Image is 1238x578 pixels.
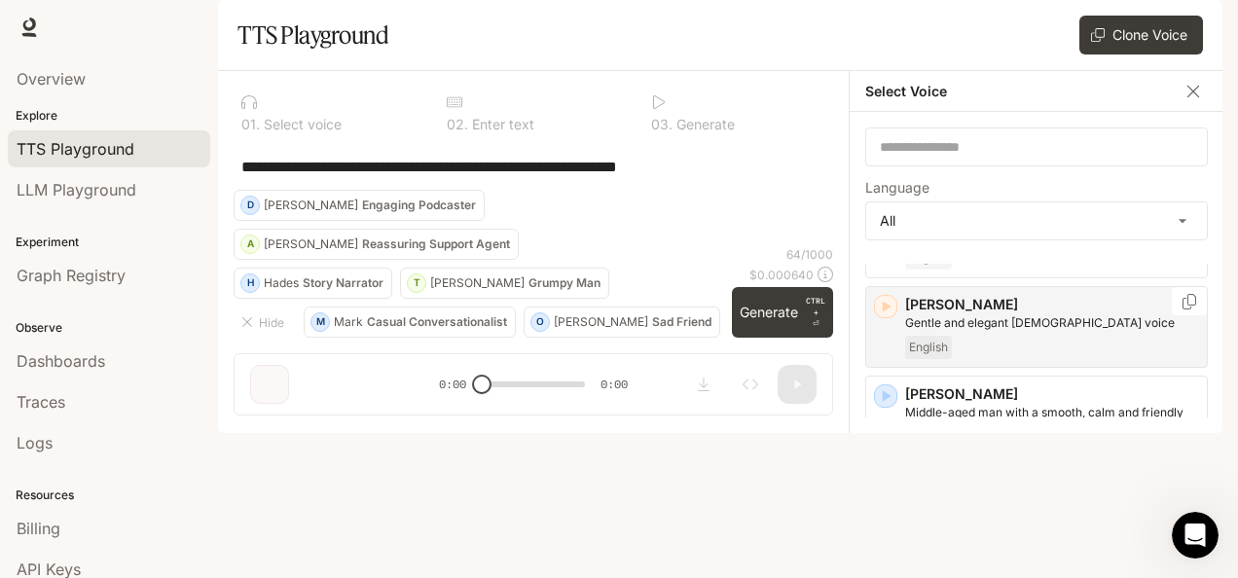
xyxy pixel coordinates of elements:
p: Select voice [260,118,342,131]
p: [PERSON_NAME] [430,277,525,289]
p: Enter text [468,118,534,131]
p: CTRL + [806,295,825,318]
p: 0 2 . [447,118,468,131]
button: Copy Voice ID [1180,294,1199,309]
button: D[PERSON_NAME]Engaging Podcaster [234,190,485,221]
p: ⏎ [806,295,825,330]
button: O[PERSON_NAME]Sad Friend [524,307,720,338]
p: Language [865,181,929,195]
button: Hide [234,307,296,338]
p: 64 / 1000 [786,246,833,263]
p: Grumpy Man [528,277,601,289]
iframe: Intercom live chat [1172,512,1219,559]
div: T [408,268,425,299]
button: A[PERSON_NAME]Reassuring Support Agent [234,229,519,260]
p: Engaging Podcaster [362,199,476,211]
p: Story Narrator [303,277,383,289]
p: [PERSON_NAME] [264,238,358,250]
p: Middle-aged man with a smooth, calm and friendly voice [905,404,1199,439]
div: A [241,229,259,260]
div: D [241,190,259,221]
button: T[PERSON_NAME]Grumpy Man [400,268,609,299]
p: Sad Friend [652,316,711,328]
div: O [531,307,549,338]
p: 0 3 . [651,118,673,131]
p: [PERSON_NAME] [905,295,1199,314]
p: Generate [673,118,735,131]
button: GenerateCTRL +⏎ [732,287,833,338]
p: Reassuring Support Agent [362,238,510,250]
button: Clone Voice [1079,16,1203,54]
p: [PERSON_NAME] [264,199,358,211]
p: 0 1 . [241,118,260,131]
p: Gentle and elegant female voice [905,314,1199,332]
button: MMarkCasual Conversationalist [304,307,516,338]
p: [PERSON_NAME] [554,316,648,328]
p: [PERSON_NAME] [905,384,1199,404]
p: Mark [334,316,363,328]
h1: TTS Playground [237,16,388,54]
p: Casual Conversationalist [367,316,507,328]
span: English [905,336,952,359]
div: H [241,268,259,299]
p: Hades [264,277,299,289]
div: M [311,307,329,338]
div: All [866,202,1207,239]
button: HHadesStory Narrator [234,268,392,299]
